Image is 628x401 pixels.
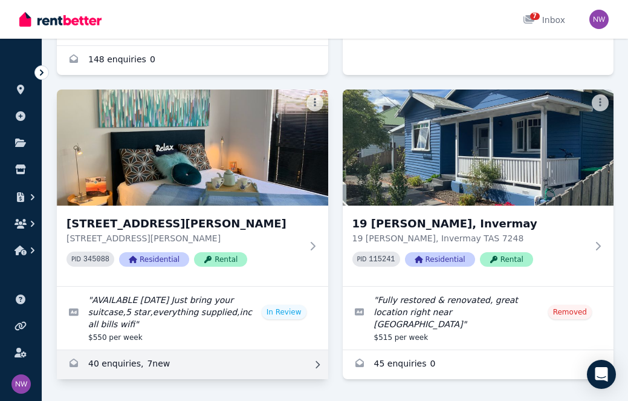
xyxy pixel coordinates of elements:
code: 115241 [369,255,395,264]
small: PID [357,256,367,262]
h3: 19 [PERSON_NAME], Invermay [352,215,588,232]
img: Narelle Wickham [589,10,609,29]
a: 19 Lamont, Invermay19 [PERSON_NAME], Invermay19 [PERSON_NAME], Invermay TAS 7248PID 115241Residen... [343,90,614,286]
img: 19 Lamont, Invermay [343,90,614,206]
a: Enquiries for 19 Lamont, Invermay [343,350,614,379]
p: [STREET_ADDRESS][PERSON_NAME] [66,232,302,244]
span: Residential [119,252,189,267]
span: Residential [405,252,475,267]
a: Enquiries for 15 Lamont Street, Invermay [57,350,328,379]
img: 15 Lamont Street, Invermay [57,90,328,206]
div: Open Intercom Messenger [587,360,616,389]
p: 19 [PERSON_NAME], Invermay TAS 7248 [352,232,588,244]
a: Edit listing: AVAILABLE 19 SEPTEMBER Just bring your suitcase,5 star,everything supplied,inc all ... [57,287,328,350]
span: Rental [194,252,247,267]
span: Rental [480,252,533,267]
h3: [STREET_ADDRESS][PERSON_NAME] [66,215,302,232]
div: Inbox [523,14,565,26]
a: 15 Lamont Street, Invermay[STREET_ADDRESS][PERSON_NAME][STREET_ADDRESS][PERSON_NAME]PID 345088Res... [57,90,328,286]
button: More options [306,94,323,111]
a: Edit listing: Fully restored & renovated, great location right near Heritage Forest [343,287,614,350]
span: 7 [530,13,540,20]
small: PID [71,256,81,262]
button: More options [592,94,609,111]
a: Enquiries for 12-14 Enmore Rd, Newtown [57,46,328,75]
img: Narelle Wickham [11,374,31,394]
code: 345088 [83,255,109,264]
img: RentBetter [19,10,102,28]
